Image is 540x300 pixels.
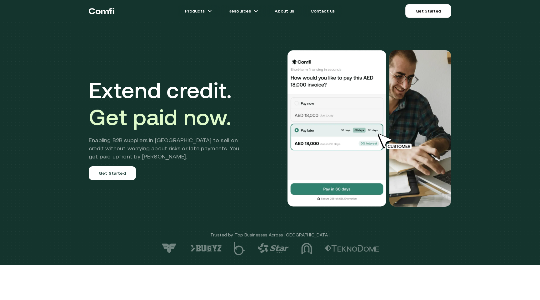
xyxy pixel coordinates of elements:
img: logo-4 [257,243,289,253]
img: logo-3 [301,243,312,254]
img: logo-7 [161,243,178,254]
a: Get Started [405,4,451,18]
img: Would you like to pay this AED 18,000.00 invoice? [389,50,451,207]
h1: Extend credit. [89,77,248,131]
img: Would you like to pay this AED 18,000.00 invoice? [287,50,387,207]
img: logo-2 [325,245,379,252]
a: About us [267,5,302,17]
a: Resourcesarrow icons [221,5,266,17]
a: Return to the top of the Comfi home page [89,2,114,20]
img: arrow icons [253,8,258,13]
a: Get Started [89,166,136,180]
span: Get paid now. [89,104,231,130]
img: arrow icons [207,8,212,13]
img: logo-6 [190,245,222,252]
img: logo-5 [234,242,245,255]
a: Contact us [303,5,342,17]
img: cursor [373,133,419,150]
a: Productsarrow icons [177,5,220,17]
h2: Enabling B2B suppliers in [GEOGRAPHIC_DATA] to sell on credit without worrying about risks or lat... [89,136,248,161]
